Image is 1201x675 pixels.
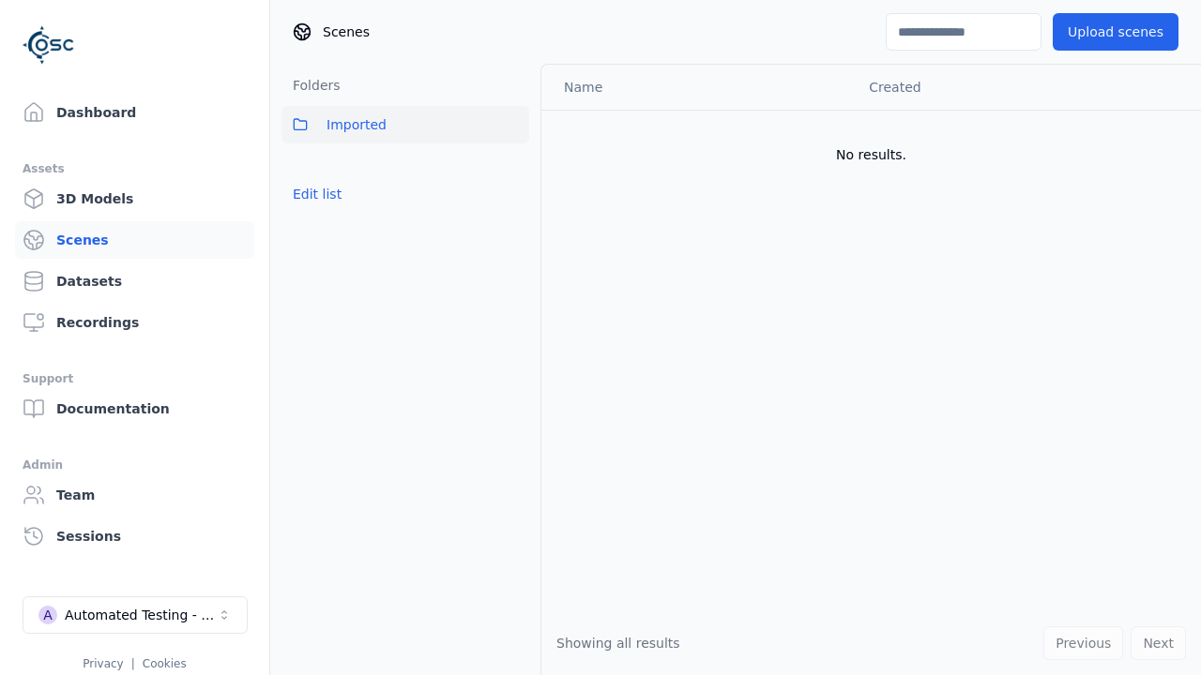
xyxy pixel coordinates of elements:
[556,636,680,651] span: Showing all results
[541,65,854,110] th: Name
[131,657,135,670] span: |
[281,106,529,143] button: Imported
[15,390,254,427] a: Documentation
[281,177,353,211] button: Edit list
[327,113,387,136] span: Imported
[23,19,75,71] img: Logo
[1053,13,1178,51] button: Upload scenes
[83,657,123,670] a: Privacy
[15,180,254,217] a: 3D Models
[281,76,341,95] h3: Folders
[23,596,248,634] button: Select a workspace
[23,157,247,180] div: Assets
[143,657,187,670] a: Cookies
[15,476,254,514] a: Team
[65,606,217,624] div: Automated Testing - Playwright
[23,367,247,390] div: Support
[854,65,1171,110] th: Created
[15,94,254,131] a: Dashboard
[15,221,254,259] a: Scenes
[15,517,254,555] a: Sessions
[15,262,254,300] a: Datasets
[323,22,370,41] span: Scenes
[15,304,254,341] a: Recordings
[38,606,57,624] div: A
[541,110,1201,200] td: No results.
[23,454,247,476] div: Admin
